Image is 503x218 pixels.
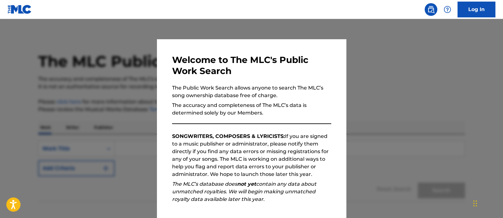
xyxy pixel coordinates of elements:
img: search [427,6,435,13]
iframe: Chat Widget [471,188,503,218]
div: Drag [473,194,477,213]
p: The Public Work Search allows anyone to search The MLC’s song ownership database free of charge. [172,84,331,99]
h3: Welcome to The MLC's Public Work Search [172,54,331,77]
img: MLC Logo [8,5,32,14]
div: Help [441,3,454,16]
strong: not yet [237,181,256,187]
p: The accuracy and completeness of The MLC’s data is determined solely by our Members. [172,102,331,117]
strong: SONGWRITERS, COMPOSERS & LYRICISTS: [172,133,285,139]
img: help [444,6,451,13]
em: The MLC’s database does contain any data about unmatched royalties. We will begin making unmatche... [172,181,316,202]
a: Public Search [425,3,437,16]
p: If you are signed to a music publisher or administrator, please notify them directly if you find ... [172,133,331,178]
a: Log In [458,2,495,17]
